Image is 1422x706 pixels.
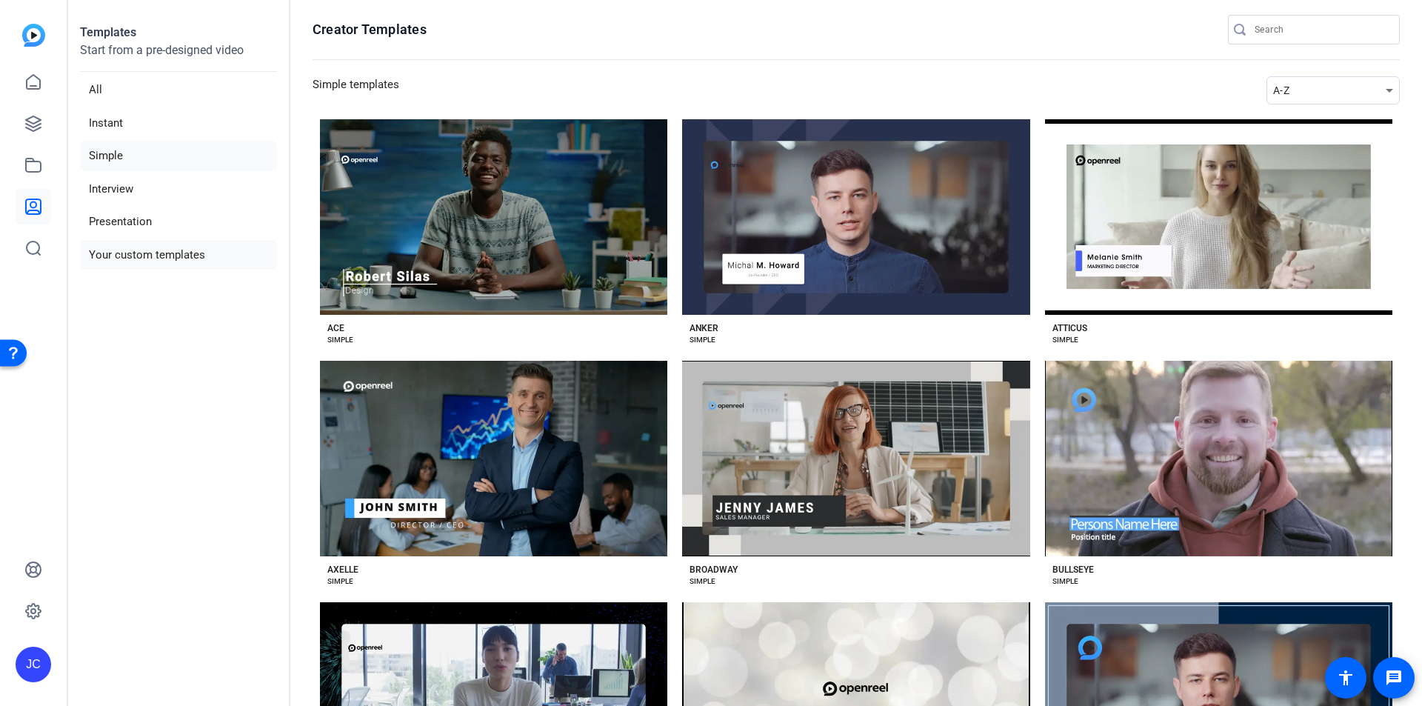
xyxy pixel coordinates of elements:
[80,41,277,72] p: Start from a pre-designed video
[313,76,399,104] h3: Simple templates
[682,119,1029,315] button: Template image
[1052,564,1094,576] div: BULLSEYE
[16,647,51,682] div: JC
[327,564,358,576] div: AXELLE
[690,322,718,334] div: ANKER
[327,334,353,346] div: SIMPLE
[80,108,277,139] li: Instant
[327,322,344,334] div: ACE
[313,21,427,39] h1: Creator Templates
[1337,669,1355,687] mat-icon: accessibility
[327,576,353,587] div: SIMPLE
[682,361,1029,556] button: Template image
[80,207,277,237] li: Presentation
[1052,334,1078,346] div: SIMPLE
[690,576,715,587] div: SIMPLE
[320,119,667,315] button: Template image
[22,24,45,47] img: blue-gradient.svg
[80,75,277,105] li: All
[1045,119,1392,315] button: Template image
[80,174,277,204] li: Interview
[1255,21,1388,39] input: Search
[1273,84,1289,96] span: A-Z
[690,334,715,346] div: SIMPLE
[1052,322,1087,334] div: ATTICUS
[1052,576,1078,587] div: SIMPLE
[1385,669,1403,687] mat-icon: message
[80,240,277,270] li: Your custom templates
[690,564,738,576] div: BROADWAY
[80,25,136,39] strong: Templates
[80,141,277,171] li: Simple
[1045,361,1392,556] button: Template image
[320,361,667,556] button: Template image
